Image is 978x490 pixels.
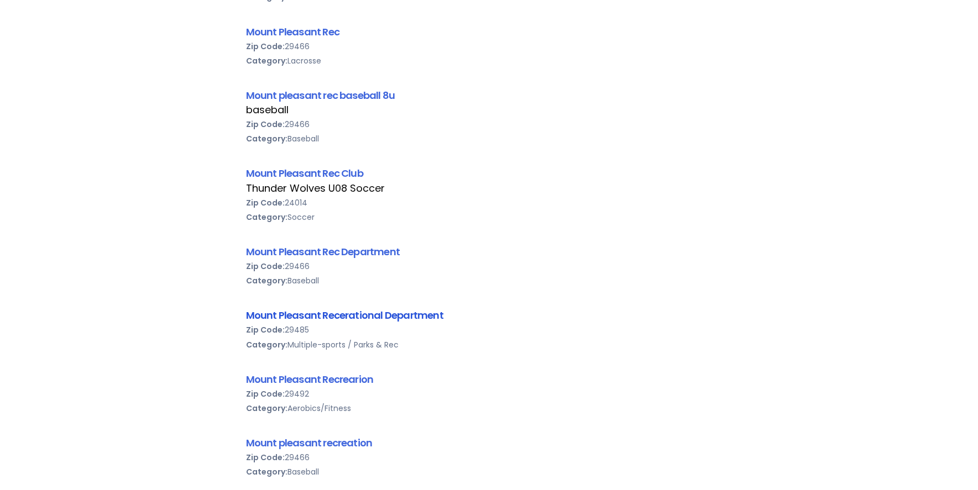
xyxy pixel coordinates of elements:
[246,387,733,401] div: 29492
[246,275,287,286] b: Category:
[246,25,339,39] a: Mount Pleasant Rec
[246,166,733,181] div: Mount Pleasant Rec Club
[246,54,733,68] div: Lacrosse
[246,401,733,415] div: Aerobics/Fitness
[246,41,285,52] b: Zip Code:
[246,133,287,144] b: Category:
[246,323,733,337] div: 29485
[246,452,285,463] b: Zip Code:
[246,103,733,117] div: baseball
[246,88,395,102] a: Mount pleasant rec baseball 8u
[246,372,733,387] div: Mount Pleasant Recrearion
[246,403,287,414] b: Category:
[246,196,733,210] div: 24014
[246,88,733,103] div: Mount pleasant rec baseball 8u
[246,339,287,350] b: Category:
[246,39,733,54] div: 29466
[246,450,733,465] div: 29466
[246,197,285,208] b: Zip Code:
[246,24,733,39] div: Mount Pleasant Rec
[246,259,733,273] div: 29466
[246,388,285,399] b: Zip Code:
[246,55,287,66] b: Category:
[246,181,733,196] div: Thunder Wolves U08 Soccer
[246,372,374,386] a: Mount Pleasant Recrearion
[246,338,733,352] div: Multiple-sports / Parks & Rec
[246,261,285,272] b: Zip Code:
[246,435,733,450] div: Mount pleasant recreation
[246,465,733,479] div: Baseball
[246,308,733,323] div: Mount Pleasant Recerational Department
[246,119,285,130] b: Zip Code:
[246,244,733,259] div: Mount Pleasant Rec Department
[246,273,733,288] div: Baseball
[246,210,733,224] div: Soccer
[246,308,443,322] a: Mount Pleasant Recerational Department
[246,324,285,335] b: Zip Code:
[246,436,373,450] a: Mount pleasant recreation
[246,466,287,477] b: Category:
[246,131,733,146] div: Baseball
[246,212,287,223] b: Category:
[246,117,733,131] div: 29466
[246,245,400,259] a: Mount Pleasant Rec Department
[246,166,363,180] a: Mount Pleasant Rec Club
